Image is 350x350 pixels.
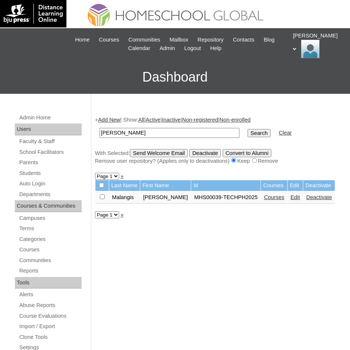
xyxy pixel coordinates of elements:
[264,194,284,200] a: Courses
[71,36,93,44] a: Home
[95,149,343,165] div: With Selected:
[99,36,119,44] span: Courses
[19,301,82,310] a: Abuse Reports
[260,36,278,44] a: Blog
[306,194,332,200] a: Deactivate
[191,191,261,204] td: MHS00039-TECHPH2025
[95,36,123,44] a: Courses
[128,36,160,44] span: Communities
[261,180,287,191] td: Courses
[15,277,82,289] div: Tools
[291,194,300,200] a: Edit
[194,36,227,44] a: Repository
[19,290,82,299] a: Alerts
[162,117,181,123] a: Inactive
[19,235,82,244] a: Categories
[166,36,192,44] a: Mailbox
[219,117,251,123] a: Non-enrolled
[301,40,320,58] img: Ariane Ebuen
[15,200,82,212] div: Courses & Communities
[170,36,189,44] span: Mailbox
[19,158,82,167] a: Parents
[19,148,82,157] a: School Facilitators
[19,266,82,275] a: Reports
[98,117,120,123] a: Add New
[19,169,82,178] a: Students
[128,44,150,53] span: Calendar
[95,116,343,165] div: + | Show: | | | |
[303,180,335,191] td: Deactivate
[99,128,239,138] input: Search
[19,311,82,321] a: Course Evaluations
[138,117,144,123] a: All
[4,60,346,94] h3: Dashboard
[160,44,175,53] span: Admin
[19,322,82,331] a: Import / Export
[146,117,161,123] a: Active
[19,245,82,254] a: Courses
[109,180,140,191] td: Last Name
[75,36,89,44] span: Home
[197,36,223,44] span: Repository
[233,36,254,44] span: Contacts
[223,149,272,157] input: Convert to Alumni
[264,36,274,44] span: Blog
[19,113,82,122] a: Admin Home
[140,191,191,204] td: [PERSON_NAME]
[125,36,164,44] a: Communities
[184,44,201,53] span: Logout
[189,149,221,157] input: Deactivate
[121,212,124,218] a: »
[19,137,82,146] a: Faculty & Staff
[124,44,154,53] a: Calendar
[15,123,82,135] div: Users
[121,173,124,179] a: »
[109,191,140,204] td: Malangis
[293,32,343,58] div: [PERSON_NAME]
[4,4,63,24] img: logo-white.png
[19,190,82,199] a: Departments
[140,180,191,191] td: First Name
[130,149,188,157] input: Send Welcome Email
[182,117,218,123] a: Non-registered
[19,224,82,233] a: Terms
[288,180,303,191] td: Edit
[210,44,221,53] span: Help
[19,214,82,223] a: Campuses
[248,129,271,137] input: Search
[19,256,82,265] a: Communities
[191,180,261,191] td: Id
[19,333,82,342] a: Clone Tools
[181,44,205,53] a: Logout
[156,44,179,53] a: Admin
[206,44,225,53] a: Help
[279,130,292,136] a: Clear
[229,36,258,44] a: Contacts
[19,179,82,188] a: Auto Login
[95,157,343,165] div: Remove user repository? (Applies only to deactivations) Keep Remove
